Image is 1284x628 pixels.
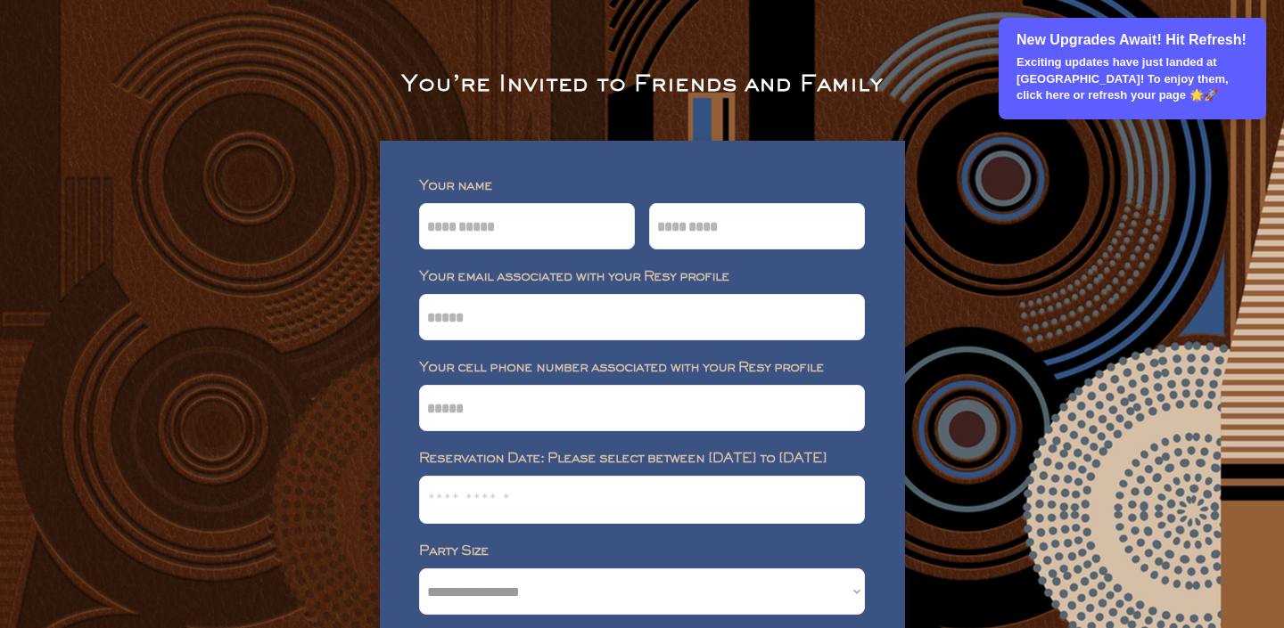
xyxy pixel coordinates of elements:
div: Your cell phone number associated with your Resy profile [419,362,865,374]
div: You’re Invited to Friends and Family [401,75,883,96]
div: Reservation Date: Please select between [DATE] to [DATE] [419,453,865,465]
div: Party Size [419,545,865,558]
div: Your name [419,180,865,192]
p: New Upgrades Await! Hit Refresh! [1017,30,1250,50]
div: Your email associated with your Resy profile [419,271,865,283]
p: Exciting updates have just landed at [GEOGRAPHIC_DATA]! To enjoy them, click here or refresh your... [1017,54,1250,103]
